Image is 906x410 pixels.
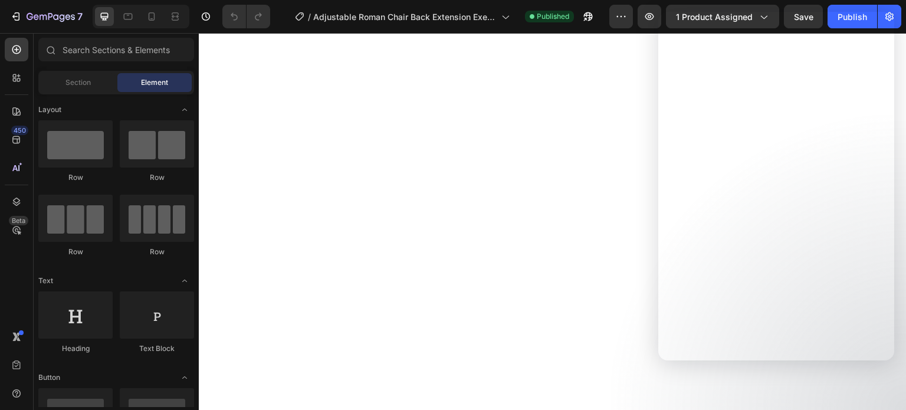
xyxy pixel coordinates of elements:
[866,352,894,381] iframe: Intercom live chat
[65,77,91,88] span: Section
[175,271,194,290] span: Toggle open
[666,5,779,28] button: 1 product assigned
[38,372,60,383] span: Button
[38,343,113,354] div: Heading
[5,5,88,28] button: 7
[199,33,906,410] iframe: Design area
[828,5,877,28] button: Publish
[38,247,113,257] div: Row
[38,172,113,183] div: Row
[9,216,28,225] div: Beta
[222,5,270,28] div: Undo/Redo
[120,172,194,183] div: Row
[175,368,194,387] span: Toggle open
[676,11,753,23] span: 1 product assigned
[120,247,194,257] div: Row
[537,11,569,22] span: Published
[175,100,194,119] span: Toggle open
[838,11,867,23] div: Publish
[308,11,311,23] span: /
[658,12,894,360] iframe: Intercom live chat
[38,275,53,286] span: Text
[313,11,497,23] span: Adjustable Roman Chair Back Extension Exercise Bench Back Training Supine Board
[77,9,83,24] p: 7
[38,104,61,115] span: Layout
[141,77,168,88] span: Element
[38,38,194,61] input: Search Sections & Elements
[784,5,823,28] button: Save
[11,126,28,135] div: 450
[120,343,194,354] div: Text Block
